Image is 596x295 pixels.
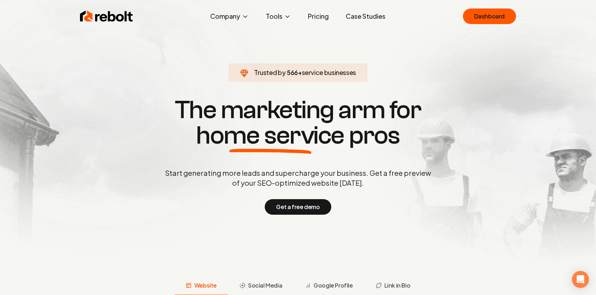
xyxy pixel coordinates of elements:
span: Google Profile [314,281,353,290]
p: Start generating more leads and supercharge your business. Get a free preview of your SEO-optimiz... [164,168,432,188]
div: Open Intercom Messenger [572,271,589,288]
span: 566 [287,68,298,77]
span: Link in Bio [384,281,411,290]
span: Website [194,281,217,290]
a: Dashboard [463,8,516,24]
img: Rebolt Logo [80,9,133,23]
a: Pricing [302,9,334,23]
button: Company [205,9,254,23]
h1: The marketing arm for pros [128,97,468,148]
span: home service [196,123,344,148]
button: Get a free demo [265,199,331,215]
span: Social Media [248,281,282,290]
a: Case Studies [340,9,391,23]
span: Trusted by [254,68,286,76]
button: Tools [260,9,297,23]
span: service businesses [302,68,356,76]
span: + [298,68,302,76]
